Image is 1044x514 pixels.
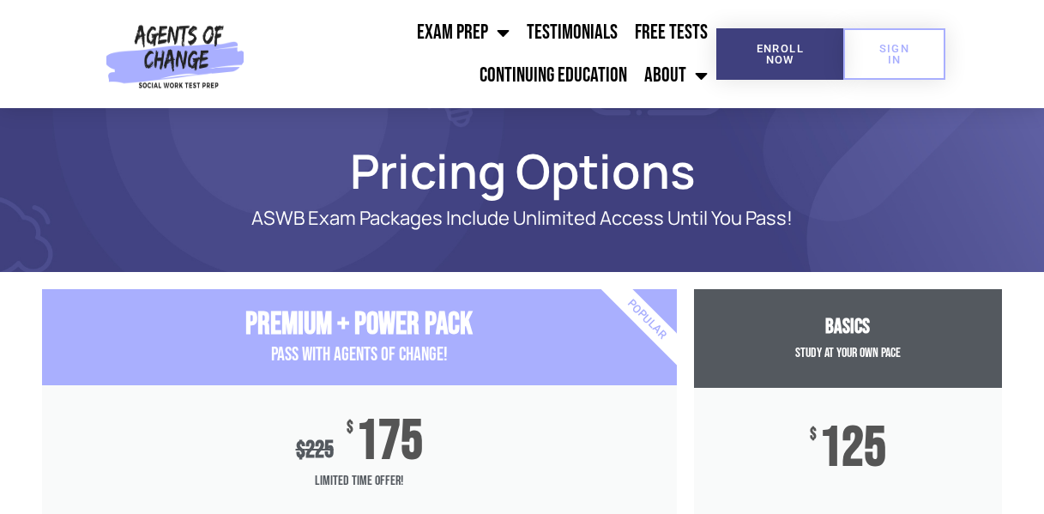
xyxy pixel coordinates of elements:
[251,11,717,97] nav: Menu
[296,436,305,464] span: $
[271,343,448,366] span: PASS with AGENTS OF CHANGE!
[843,28,944,80] a: SIGN IN
[819,426,886,471] span: 125
[626,11,716,54] a: Free Tests
[518,11,626,54] a: Testimonials
[471,54,636,97] a: Continuing Education
[42,306,677,343] h3: Premium + Power Pack
[43,151,1001,190] h1: Pricing Options
[296,436,334,464] div: 225
[547,221,745,419] div: Popular
[356,420,423,464] span: 175
[744,43,816,65] span: Enroll Now
[42,464,677,499] span: Limited Time Offer!
[694,315,1002,340] h3: Basics
[810,426,817,444] span: $
[112,208,932,229] p: ASWB Exam Packages Include Unlimited Access Until You Pass!
[408,11,518,54] a: Exam Prep
[795,345,901,361] span: Study at your Own Pace
[871,43,917,65] span: SIGN IN
[636,54,716,97] a: About
[716,28,843,80] a: Enroll Now
[347,420,353,437] span: $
